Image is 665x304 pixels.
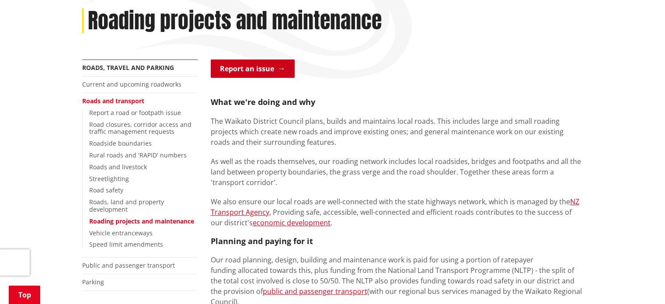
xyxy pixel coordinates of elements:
[211,116,583,147] p: The Waikato District Council plans, builds and maintains local roads. This includes large and sma...
[211,197,579,217] a: NZ Transport Agency
[89,108,181,117] a: Report a road or footpath issue
[82,278,104,286] a: Parking
[89,186,123,194] a: Road safety
[9,286,40,304] a: Top
[89,217,194,225] a: Roading projects and maintenance
[89,240,163,248] a: Speed limit amendments
[253,218,331,227] a: economic development
[89,229,153,237] a: Vehicle entranceways
[211,156,583,188] p: As well as the roads themselves, our roading network includes local roadsides, bridges and footpa...
[82,80,181,88] a: Current and upcoming roadworks
[89,198,164,213] a: Roads, land and property development
[211,59,295,78] a: Report an issue
[211,236,313,246] strong: Planning and paying for it
[89,120,191,136] a: Road closures, corridor access and traffic management requests
[89,175,129,183] a: Streetlighting
[82,63,174,72] a: Roads, travel and parking
[82,97,144,105] a: Roads and transport
[211,196,583,228] p: We also ensure our local roads are well-connected with the state highways network, which is manag...
[625,267,656,299] iframe: Messenger Launcher
[211,97,315,107] strong: What we're doing and why
[263,287,367,296] a: public and passenger transport
[89,139,152,147] a: Roadside boundaries
[82,261,175,269] a: Public and passenger transport
[88,8,382,34] h1: Roading projects and maintenance
[89,163,147,171] a: Roads and livestock
[89,151,187,159] a: Rural roads and 'RAPID' numbers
